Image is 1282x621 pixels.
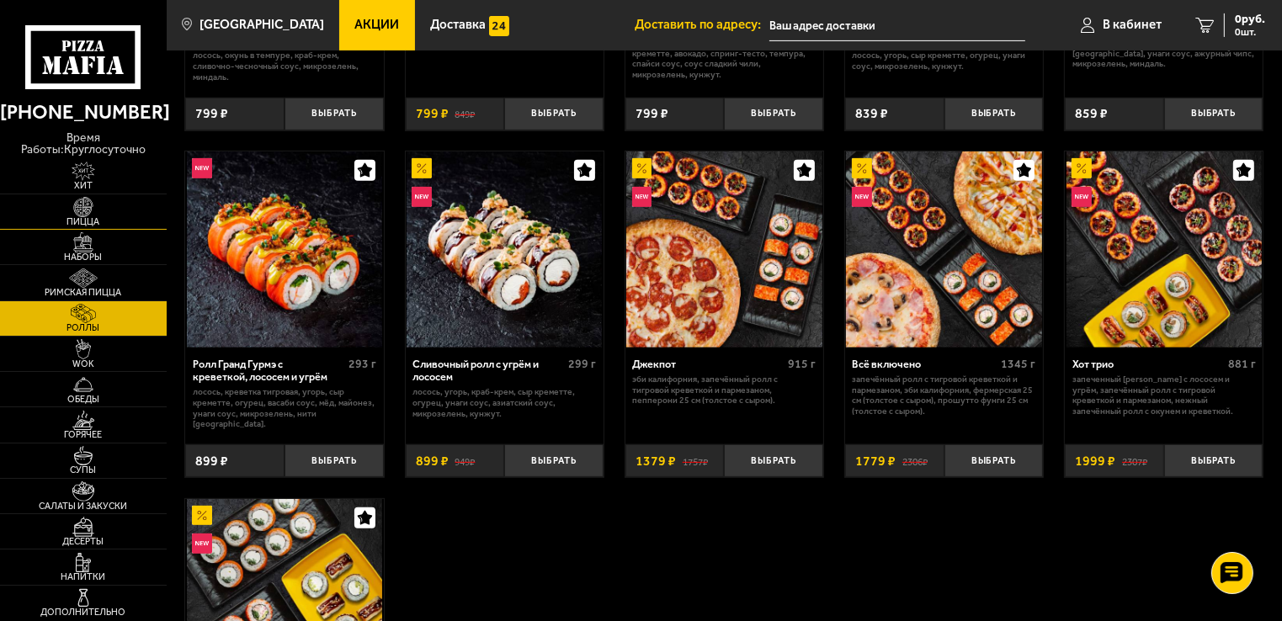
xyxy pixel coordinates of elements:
span: 799 ₽ [416,107,449,120]
button: Выбрать [504,98,604,130]
input: Ваш адрес доставки [769,10,1026,41]
img: Акционный [412,158,432,178]
span: 899 ₽ [416,454,449,468]
img: Всё включено [846,151,1041,347]
img: Акционный [852,158,872,178]
button: Выбрать [944,444,1044,477]
span: 1379 ₽ [636,454,676,468]
button: Выбрать [724,444,823,477]
button: Выбрать [504,444,604,477]
s: 1757 ₽ [683,454,708,468]
div: Джекпот [632,358,784,370]
s: 2306 ₽ [902,454,928,468]
a: АкционныйНовинкаДжекпот [625,151,823,347]
button: Выбрать [1164,444,1263,477]
div: Всё включено [853,358,997,370]
p: лосось, угорь, креветка тигровая, Сыр креметте, авокадо, спринг-тесто, темпура, спайси соус, соус... [632,38,816,81]
span: 881 г [1228,357,1256,371]
img: Новинка [632,187,652,207]
a: АкционныйНовинкаВсё включено [845,151,1043,347]
span: 1345 г [1002,357,1036,371]
span: [GEOGRAPHIC_DATA] [199,19,324,31]
span: 799 ₽ [195,107,228,120]
button: Выбрать [285,98,384,130]
img: Джекпот [626,151,822,347]
span: 915 г [788,357,816,371]
span: 799 ₽ [636,107,668,120]
img: Акционный [1072,158,1092,178]
span: 1999 ₽ [1075,454,1115,468]
span: 859 ₽ [1075,107,1108,120]
s: 949 ₽ [455,454,476,468]
p: лосось, креветка тигровая, угорь, Сыр креметте, огурец, васаби соус, мёд, майонез, унаги соус, ми... [193,387,376,430]
p: лосось, окунь в темпуре, краб-крем, сливочно-чесночный соус, микрозелень, миндаль. [193,50,376,82]
span: Доставить по адресу: [635,19,769,31]
p: лосось, угорь, Сыр креметте, огурец, унаги соус, микрозелень, кунжут. [853,50,1036,72]
span: 0 шт. [1235,27,1265,37]
span: 839 ₽ [855,107,888,120]
button: Выбрать [285,444,384,477]
button: Выбрать [944,98,1044,130]
p: Запеченный [PERSON_NAME] с лососем и угрём, Запечённый ролл с тигровой креветкой и пармезаном, Не... [1072,374,1256,417]
span: Акции [355,19,400,31]
img: Новинка [1072,187,1092,207]
img: Новинка [852,187,872,207]
button: Выбрать [1164,98,1263,130]
p: Эби Калифорния, Запечённый ролл с тигровой креветкой и пармезаном, Пепперони 25 см (толстое с сыр... [632,374,816,406]
button: Выбрать [724,98,823,130]
img: Новинка [192,158,212,178]
p: лосось, угорь, краб-крем, Сыр креметте, огурец, унаги соус, азиатский соус, микрозелень, кунжут. [412,387,596,419]
a: АкционныйНовинкаХот трио [1065,151,1263,347]
img: 15daf4d41897b9f0e9f617042186c801.svg [489,16,509,36]
span: 0 руб. [1235,13,1265,25]
span: 899 ₽ [195,454,228,468]
img: Новинка [412,187,432,207]
s: 849 ₽ [455,107,476,120]
span: 1779 ₽ [855,454,896,468]
p: угорь, креветка спайси, краб-крем, огурец, [GEOGRAPHIC_DATA], унаги соус, ажурный чипс, микрозеле... [1072,38,1256,70]
s: 2307 ₽ [1122,454,1147,468]
img: Сливочный ролл с угрём и лососем [407,151,602,347]
img: Акционный [192,506,212,526]
div: Сливочный ролл с угрём и лососем [412,358,564,383]
span: В кабинет [1103,19,1162,31]
span: 299 г [568,357,596,371]
p: Запечённый ролл с тигровой креветкой и пармезаном, Эби Калифорния, Фермерская 25 см (толстое с сы... [853,374,1036,417]
span: 293 г [348,357,376,371]
a: НовинкаРолл Гранд Гурмэ с креветкой, лососем и угрём [185,151,383,347]
img: Хот трио [1067,151,1262,347]
div: Ролл Гранд Гурмэ с креветкой, лососем и угрём [193,358,344,383]
div: Хот трио [1072,358,1224,370]
img: Новинка [192,533,212,554]
span: Доставка [430,19,486,31]
img: Ролл Гранд Гурмэ с креветкой, лососем и угрём [187,151,382,347]
img: Акционный [632,158,652,178]
a: АкционныйНовинкаСливочный ролл с угрём и лососем [406,151,604,347]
